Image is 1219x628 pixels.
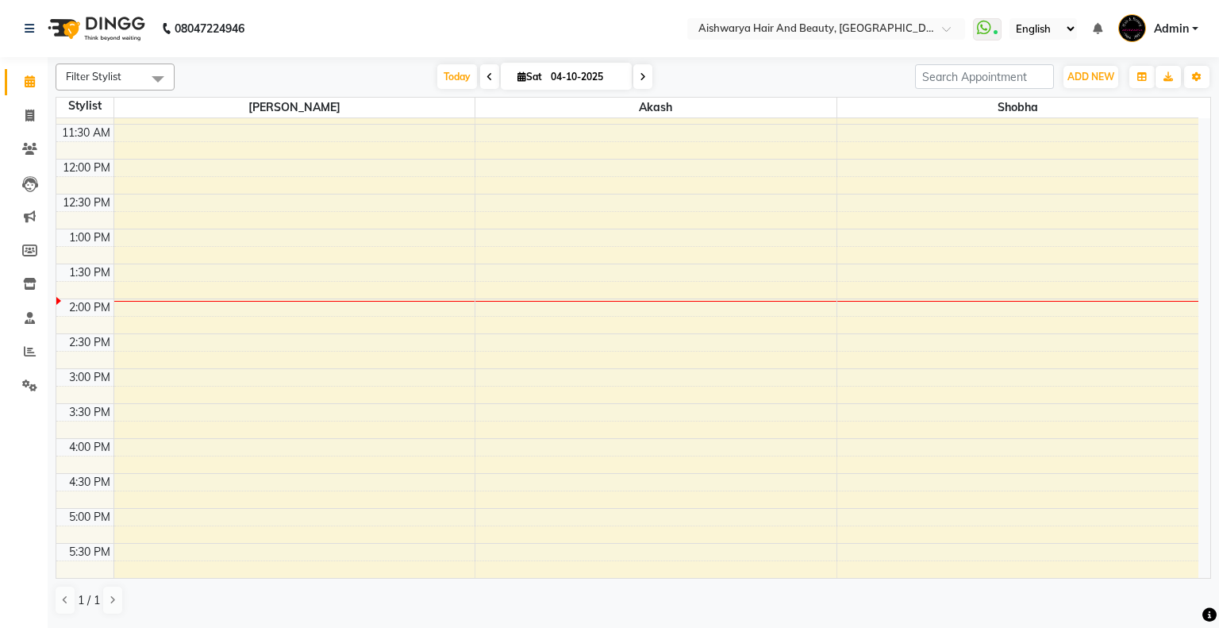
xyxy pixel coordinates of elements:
div: 1:00 PM [66,229,113,246]
div: 2:30 PM [66,334,113,351]
div: 11:30 AM [59,125,113,141]
div: 12:00 PM [60,160,113,176]
span: [PERSON_NAME] [114,98,475,118]
span: 1 / 1 [78,592,100,609]
span: Shobha [837,98,1198,118]
div: 1:30 PM [66,264,113,281]
img: Admin [1118,14,1146,42]
div: Stylist [56,98,113,114]
b: 08047224946 [175,6,244,51]
div: 4:30 PM [66,474,113,491]
img: logo [40,6,149,51]
span: Today [437,64,477,89]
span: ADD NEW [1067,71,1114,83]
div: 12:30 PM [60,195,113,211]
button: ADD NEW [1063,66,1118,88]
span: Akash [475,98,836,118]
div: 2:00 PM [66,299,113,316]
div: 5:00 PM [66,509,113,526]
span: Sat [513,71,546,83]
div: 5:30 PM [66,544,113,561]
input: Search Appointment [915,64,1054,89]
div: 4:00 PM [66,439,113,456]
div: 3:00 PM [66,369,113,386]
span: Admin [1154,21,1189,37]
span: Filter Stylist [66,70,121,83]
input: 2025-10-04 [546,65,625,89]
div: 3:30 PM [66,404,113,421]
